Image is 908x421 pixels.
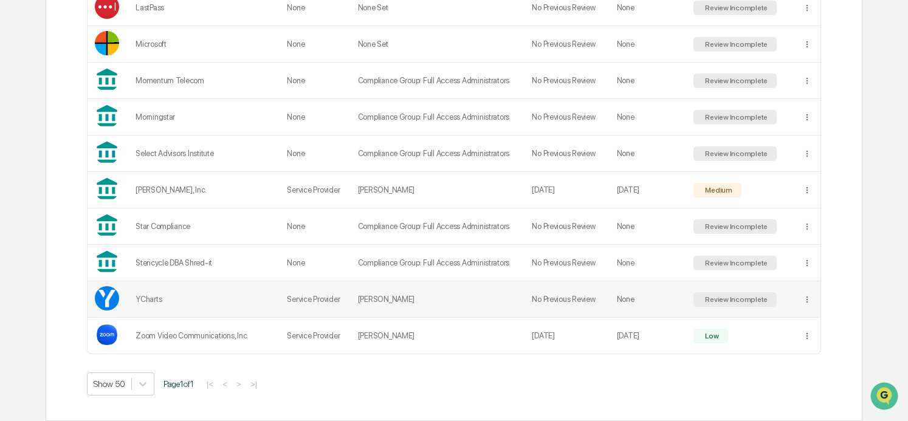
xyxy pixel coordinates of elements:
[24,153,78,165] span: Preclearance
[703,149,768,158] div: Review Incomplete
[280,135,350,172] td: None
[280,245,350,281] td: None
[351,245,525,281] td: Compliance Group: Full Access Administrators
[610,208,687,245] td: None
[525,99,609,135] td: No Previous Review
[525,135,609,172] td: No Previous Review
[610,135,687,172] td: None
[12,177,22,187] div: 🔎
[95,286,119,310] img: Vendor Logo
[280,63,350,99] td: None
[136,295,272,304] div: YCharts
[351,208,525,245] td: Compliance Group: Full Access Administrators
[703,295,768,304] div: Review Incomplete
[525,26,609,63] td: No Previous Review
[610,26,687,63] td: None
[525,172,609,208] td: [DATE]
[351,63,525,99] td: Compliance Group: Full Access Administrators
[86,205,147,215] a: Powered byPylon
[219,379,231,389] button: <
[351,318,525,354] td: [PERSON_NAME]
[136,331,272,340] div: Zoom Video Communications, Inc.
[136,222,272,231] div: Star Compliance
[95,31,119,55] img: Vendor Logo
[610,99,687,135] td: None
[136,149,272,158] div: Select Advisors Institute
[24,176,77,188] span: Data Lookup
[610,318,687,354] td: [DATE]
[136,112,272,122] div: Morningstar
[7,171,81,193] a: 🔎Data Lookup
[351,172,525,208] td: [PERSON_NAME]
[280,281,350,318] td: Service Provider
[136,185,272,194] div: [PERSON_NAME], Inc.
[610,281,687,318] td: None
[525,245,609,281] td: No Previous Review
[100,153,151,165] span: Attestations
[280,318,350,354] td: Service Provider
[41,105,154,115] div: We're available if you need us!
[525,63,609,99] td: No Previous Review
[703,40,768,49] div: Review Incomplete
[12,26,221,45] p: How can we help?
[7,148,83,170] a: 🖐️Preclearance
[351,99,525,135] td: Compliance Group: Full Access Administrators
[136,76,272,85] div: Momentum Telecom
[136,258,272,267] div: Stericycle DBA Shred-it
[525,318,609,354] td: [DATE]
[280,26,350,63] td: None
[280,99,350,135] td: None
[247,379,261,389] button: >|
[703,77,768,85] div: Review Incomplete
[351,135,525,172] td: Compliance Group: Full Access Administrators
[163,379,194,389] span: Page 1 of 1
[703,186,732,194] div: Medium
[703,259,768,267] div: Review Incomplete
[207,97,221,111] button: Start new chat
[610,245,687,281] td: None
[610,172,687,208] td: [DATE]
[12,93,34,115] img: 1746055101610-c473b297-6a78-478c-a979-82029cc54cd1
[869,381,902,414] iframe: Open customer support
[280,208,350,245] td: None
[703,332,718,340] div: Low
[525,281,609,318] td: No Previous Review
[610,63,687,99] td: None
[88,154,98,164] div: 🗄️
[12,154,22,164] div: 🖐️
[351,281,525,318] td: [PERSON_NAME]
[121,206,147,215] span: Pylon
[351,26,525,63] td: None Set
[203,379,217,389] button: |<
[83,148,156,170] a: 🗄️Attestations
[703,4,768,12] div: Review Incomplete
[41,93,199,105] div: Start new chat
[525,208,609,245] td: No Previous Review
[233,379,245,389] button: >
[95,323,119,347] img: Vendor Logo
[136,39,272,49] div: Microsoft
[703,113,768,122] div: Review Incomplete
[703,222,768,231] div: Review Incomplete
[136,3,272,12] div: LastPass
[280,172,350,208] td: Service Provider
